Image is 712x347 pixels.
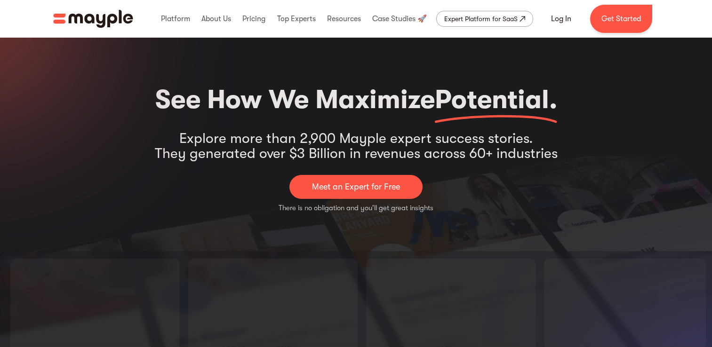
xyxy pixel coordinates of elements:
img: Mayple logo [53,10,133,28]
a: home [53,10,133,28]
p: Meet an Expert for Free [312,181,400,193]
div: Explore more than 2,900 Mayple expert success stories. They generated over $3 Billion in revenues... [155,131,558,161]
div: About Us [199,4,233,34]
a: Log In [540,8,583,30]
div: Top Experts [275,4,318,34]
div: Platform [159,4,192,34]
a: Expert Platform for SaaS [436,11,533,27]
p: There is no obligation and you'll get great insights [279,203,433,213]
h2: See How We Maximize [155,80,557,119]
div: Pricing [240,4,268,34]
a: Get Started [590,5,652,33]
div: Resources [325,4,363,34]
a: Meet an Expert for Free [289,175,423,199]
div: Expert Platform for SaaS [444,13,518,24]
span: Potential. [435,85,557,115]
